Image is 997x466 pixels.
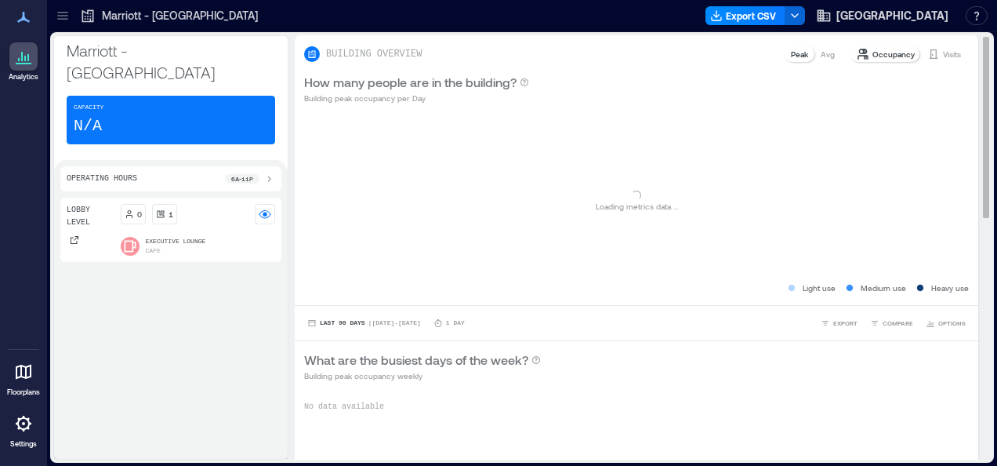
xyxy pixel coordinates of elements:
[811,3,953,28] button: [GEOGRAPHIC_DATA]
[137,208,142,220] p: 0
[883,319,913,328] span: COMPARE
[861,282,906,294] p: Medium use
[304,370,541,382] p: Building peak occupancy weekly
[818,315,861,331] button: EXPORT
[304,401,969,413] p: No data available
[938,319,966,328] span: OPTIONS
[74,115,102,137] p: N/A
[146,237,206,246] p: Executive Lounge
[4,38,43,86] a: Analytics
[326,48,422,60] p: BUILDING OVERVIEW
[791,48,808,60] p: Peak
[169,208,173,220] p: 1
[867,315,916,331] button: COMPARE
[923,315,969,331] button: OPTIONS
[836,8,948,24] span: [GEOGRAPHIC_DATA]
[705,6,785,25] button: Export CSV
[304,315,424,331] button: Last 90 Days |[DATE]-[DATE]
[943,48,961,60] p: Visits
[304,351,528,370] p: What are the busiest days of the week?
[74,103,103,112] p: Capacity
[931,282,969,294] p: Heavy use
[5,405,42,453] a: Settings
[803,282,836,294] p: Light use
[10,439,37,449] p: Settings
[9,72,38,82] p: Analytics
[304,73,517,92] p: How many people are in the building?
[102,8,258,24] p: Marriott - [GEOGRAPHIC_DATA]
[2,353,45,402] a: Floorplans
[67,204,114,229] p: Lobby Level
[304,92,529,104] p: Building peak occupancy per Day
[833,319,857,328] span: EXPORT
[596,200,678,213] p: Loading metrics data ...
[67,39,275,83] p: Marriott - [GEOGRAPHIC_DATA]
[231,174,253,184] p: 6a - 11p
[872,48,915,60] p: Occupancy
[446,319,465,328] p: 1 Day
[821,48,835,60] p: Avg
[146,246,161,256] p: Cafe
[67,173,137,185] p: Operating Hours
[7,388,40,397] p: Floorplans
